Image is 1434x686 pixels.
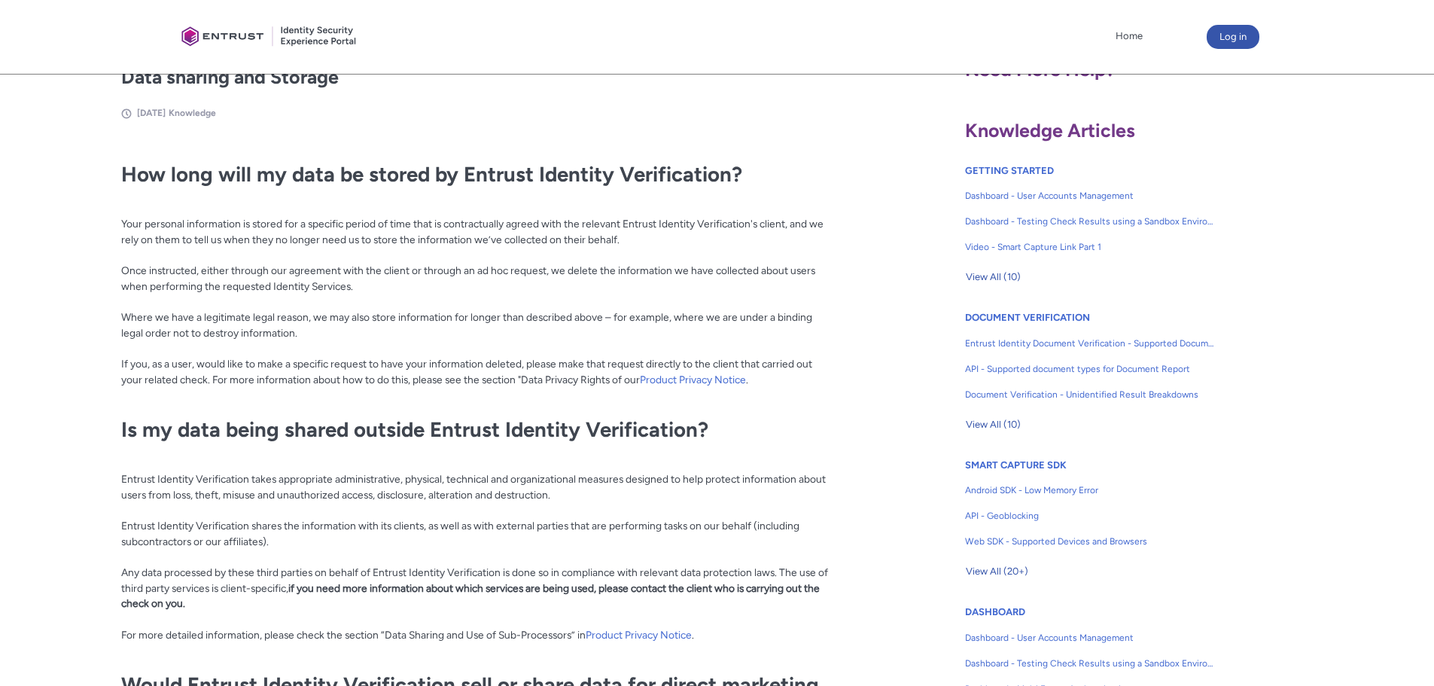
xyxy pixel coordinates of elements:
span: Knowledge Articles [965,119,1135,142]
a: API - Geoblocking [965,503,1215,529]
a: Dashboard - Testing Check Results using a Sandbox Environment [965,651,1215,676]
span: Document Verification - Unidentified Result Breakdowns [965,388,1215,401]
a: SMART CAPTURE SDK [965,459,1067,471]
a: DOCUMENT VERIFICATION [965,312,1090,323]
span: [DATE] [137,108,166,118]
strong: if you need more information about which services are being used, please contact the client who i... [121,582,820,610]
h1: Is my data being shared outside Entrust Identity Verification? [121,417,836,442]
a: Dashboard - User Accounts Management [965,625,1215,651]
a: GETTING STARTED [965,165,1054,176]
span: Entrust Identity Document Verification - Supported Document type and size [965,337,1215,350]
a: Android SDK - Low Memory Error [965,477,1215,503]
a: Product Privacy Notice [640,373,746,386]
button: View All (20+) [965,559,1029,584]
span: API - Geoblocking [965,509,1215,523]
h2: Data sharing and Storage [121,63,836,92]
a: Entrust Identity Document Verification - Supported Document type and size [965,331,1215,356]
a: Dashboard - Testing Check Results using a Sandbox Environment [965,209,1215,234]
a: Home [1112,25,1146,47]
li: Knowledge [169,106,216,120]
span: Dashboard - User Accounts Management [965,189,1215,203]
p: Entrust Identity Verification takes appropriate administrative, physical, technical and organizat... [121,456,836,658]
span: Need More Help? [965,58,1116,81]
a: API - Supported document types for Document Report [965,356,1215,382]
span: Dashboard - Testing Check Results using a Sandbox Environment [965,215,1215,228]
span: View All (10) [966,266,1021,288]
a: Video - Smart Capture Link Part 1 [965,234,1215,260]
a: Document Verification - Unidentified Result Breakdowns [965,382,1215,407]
span: Video - Smart Capture Link Part 1 [965,240,1215,254]
button: Log in [1207,25,1259,49]
p: Your personal information is stored for a specific period of time that is contractually agreed wi... [121,200,836,403]
a: DASHBOARD [965,606,1025,617]
span: Web SDK - Supported Devices and Browsers [965,535,1215,548]
span: Dashboard - Testing Check Results using a Sandbox Environment [965,657,1215,670]
span: View All (20+) [966,560,1028,583]
a: Dashboard - User Accounts Management [965,183,1215,209]
button: View All (10) [965,413,1021,437]
button: View All (10) [965,265,1021,289]
span: Dashboard - User Accounts Management [965,631,1215,645]
a: Product Privacy Notice [586,629,692,641]
span: View All (10) [966,413,1021,436]
span: Android SDK - Low Memory Error [965,483,1215,497]
a: Web SDK - Supported Devices and Browsers [965,529,1215,554]
h1: How long will my data be stored by Entrust Identity Verification? [121,162,836,187]
span: API - Supported document types for Document Report [965,362,1215,376]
